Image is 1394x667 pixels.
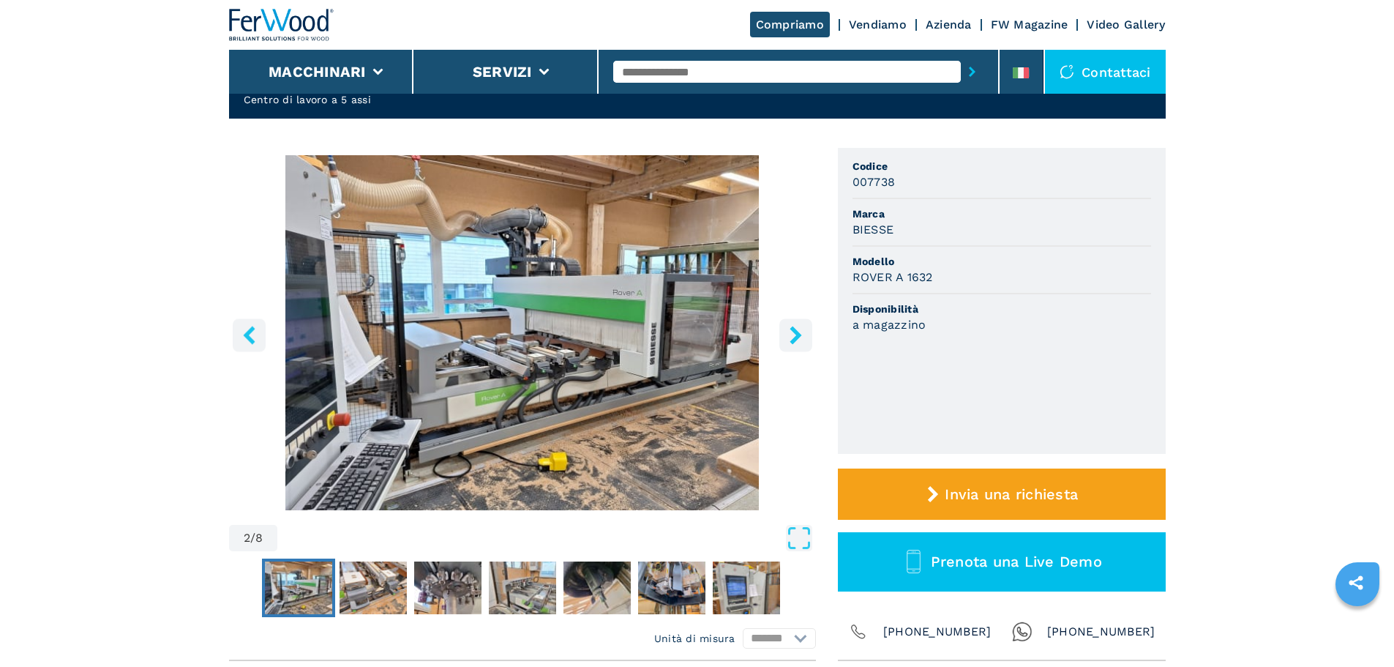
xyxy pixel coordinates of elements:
span: 2 [244,532,250,544]
span: Modello [852,254,1151,269]
button: Invia una richiesta [838,469,1166,520]
span: 8 [255,532,263,544]
button: Go to Slide 2 [262,559,335,617]
a: FW Magazine [991,18,1068,31]
img: f4fc577108a9b5a526925d39a07e2c14 [713,562,780,614]
a: sharethis [1338,564,1374,601]
button: Go to Slide 4 [411,559,484,617]
h3: a magazzino [852,316,926,333]
button: submit-button [961,55,983,89]
iframe: Chat [1332,601,1383,656]
img: 1b59e6375049546ecba501efe0279fd3 [340,562,407,614]
span: Prenota una Live Demo [931,553,1102,570]
img: Phone [848,622,869,642]
button: Go to Slide 7 [635,559,708,617]
img: 790eabadfab26584390f808ab4728f87 [489,562,556,614]
button: Macchinari [269,63,366,81]
div: Go to Slide 2 [229,155,816,510]
span: / [250,532,255,544]
button: Go to Slide 6 [561,559,634,617]
h2: Centro di lavoro a 5 assi [244,92,464,107]
button: Go to Slide 5 [486,559,559,617]
em: Unità di misura [654,631,735,646]
button: left-button [233,318,266,351]
div: Contattaci [1045,50,1166,94]
img: Centro di lavoro a 5 assi BIESSE ROVER A 1632 [229,155,816,510]
span: Invia una richiesta [945,485,1078,503]
a: Video Gallery [1087,18,1165,31]
img: 7a279969bc4c99d804b8c0e6c5d66e2f [638,562,705,614]
span: Marca [852,206,1151,221]
button: right-button [779,318,812,351]
span: [PHONE_NUMBER] [883,622,992,642]
span: Codice [852,159,1151,174]
button: Go to Slide 3 [337,559,410,617]
a: Azienda [926,18,972,31]
button: Servizi [473,63,532,81]
button: Open Fullscreen [281,525,812,551]
nav: Thumbnail Navigation [229,559,816,617]
span: Disponibilità [852,302,1151,316]
img: Whatsapp [1012,622,1033,642]
h3: ROVER A 1632 [852,269,933,286]
span: [PHONE_NUMBER] [1047,622,1155,642]
h3: BIESSE [852,221,894,238]
h3: 007738 [852,174,896,190]
img: Ferwood [229,9,334,41]
a: Vendiamo [849,18,907,31]
img: b7393234b5238f6ce9106d1f347444ee [265,562,332,614]
img: 22c306ea9afda04f9b94f94207143c3a [563,562,631,614]
img: Contattaci [1060,64,1074,79]
button: Prenota una Live Demo [838,532,1166,592]
img: c08c98a00d09e44a8a454aa1c0a95560 [414,562,481,614]
a: Compriamo [750,12,830,37]
button: Go to Slide 8 [710,559,783,617]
